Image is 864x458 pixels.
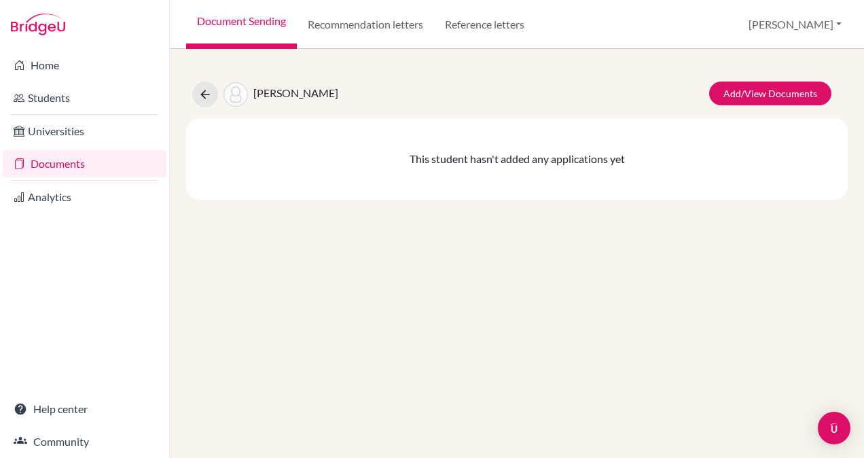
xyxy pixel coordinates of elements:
div: Open Intercom Messenger [818,412,850,444]
a: Students [3,84,166,111]
a: Help center [3,395,166,423]
a: Add/View Documents [709,82,831,105]
img: Bridge-U [11,14,65,35]
a: Documents [3,150,166,177]
button: [PERSON_NAME] [742,12,848,37]
a: Analytics [3,183,166,211]
a: Home [3,52,166,79]
span: [PERSON_NAME] [253,86,338,99]
a: Universities [3,118,166,145]
div: This student hasn't added any applications yet [186,118,848,200]
a: Community [3,428,166,455]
